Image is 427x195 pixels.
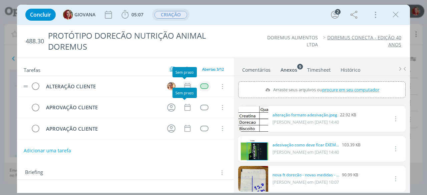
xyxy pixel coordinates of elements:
[273,172,358,178] div: 90.99 KB
[273,149,339,155] span: [PERSON_NAME] em [DATE] 14:40
[154,11,187,19] button: CRIAÇÃO
[242,64,271,73] a: Comentários
[273,142,339,148] a: adesivação como deve ficar EXEMPLO.jpeg
[330,9,340,20] button: 2
[43,125,161,133] div: APROVAÇÃO CLIENTE
[202,67,224,72] span: Abertas 3/12
[63,10,73,20] img: G
[340,64,361,73] a: Histórico
[131,11,143,18] span: 05:07
[273,172,339,178] a: nova ft dorecão - novas medidas - PARTE DE TRÁS.jpeg
[43,103,161,112] div: APROVAÇÃO CLIENTE
[25,9,56,21] button: Concluir
[172,67,197,77] div: Sem prazo
[273,142,361,148] div: 103.39 KB
[30,12,51,17] span: Concluir
[335,9,341,15] div: 2
[185,66,190,72] img: arrow-down-up.svg
[307,64,331,73] a: Timesheet
[167,82,175,90] img: V
[154,11,187,19] span: CRIAÇÃO
[25,168,43,177] span: Briefing
[322,86,379,92] span: procure em seu computador
[273,112,356,118] div: 22.92 KB
[273,119,339,125] span: [PERSON_NAME] em [DATE] 14:40
[17,5,410,193] div: dialog
[26,38,44,45] span: 488.30
[262,85,381,94] label: Arraste seus arquivos ou
[297,64,303,70] sup: 9
[23,145,71,157] button: Adicionar uma tarefa
[45,28,242,55] div: PROTÓTIPO DORECÃO NUTRIÇÃO ANIMAL DOREMUS
[23,85,28,87] img: drag-icon.svg
[74,12,95,17] span: GIOVANA
[43,82,161,91] div: ALTERAÇÃO CLIENTE
[327,34,401,47] a: DOREMUS CONECTA - EDIÇÃO 40 ANOS
[24,65,40,73] span: Tarefas
[267,34,318,47] a: DOREMUS ALIMENTOS LTDA
[63,10,95,20] button: GGIOVANA
[273,179,339,185] span: [PERSON_NAME] em [DATE] 10:07
[120,9,145,20] button: 05:07
[172,88,197,98] div: Sem prazo
[281,67,297,73] div: Anexos
[166,81,176,91] button: V
[273,112,337,118] a: alteração formato adesivação.jpeg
